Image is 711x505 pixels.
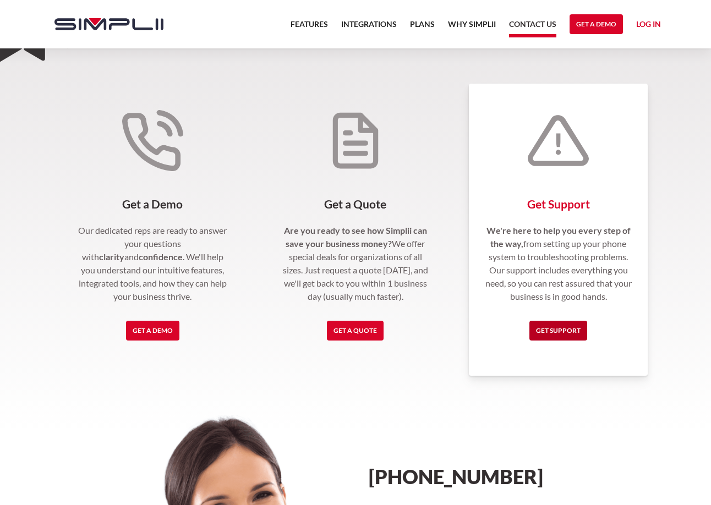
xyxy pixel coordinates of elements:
h4: Get Support [482,197,635,211]
p: Our dedicated reps are ready to answer your questions with and . We'll help you understand our in... [76,224,229,303]
a: Get a Quote [327,321,384,341]
a: Log in [636,18,661,34]
a: Get Support [529,321,587,341]
strong: We're here to help you every step of the way, [486,225,631,249]
a: Features [291,18,328,37]
img: Simplii [54,18,163,30]
strong: clarity [99,251,124,262]
h4: Get a Quote [280,197,432,211]
strong: confidence [139,251,183,262]
a: Get a Demo [570,14,623,34]
a: Get a Demo [126,321,179,341]
p: from setting up your phone system to troubleshooting problems. Our support includes everything yo... [482,224,635,303]
strong: Are you ready to see how Simplii can save your business money? [284,225,427,249]
a: [PHONE_NUMBER] [369,464,543,488]
a: Contact US [509,18,556,37]
a: Plans [410,18,435,37]
a: Integrations [341,18,397,37]
a: Why Simplii [448,18,496,37]
h4: Get a Demo [76,197,229,211]
p: We offer special deals for organizations of all sizes. Just request a quote [DATE], and we'll get... [280,224,432,303]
